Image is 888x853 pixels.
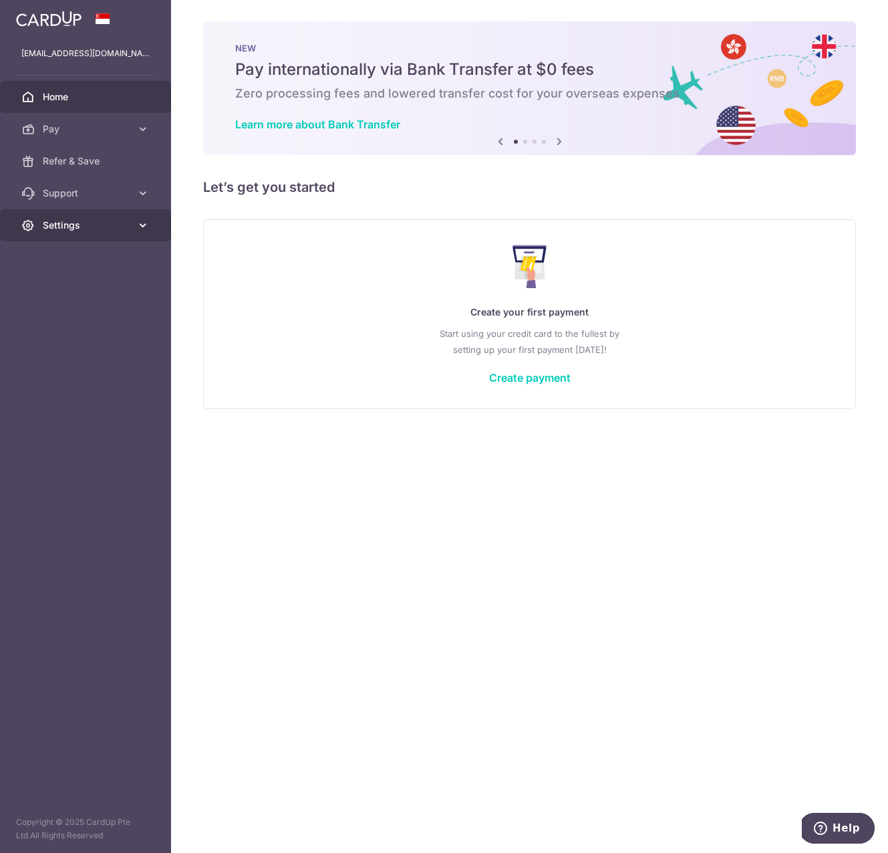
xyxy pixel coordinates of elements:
[43,90,131,104] span: Home
[231,326,829,358] p: Start using your credit card to the fullest by setting up your first payment [DATE]!
[16,11,82,27] img: CardUp
[235,86,824,102] h6: Zero processing fees and lowered transfer cost for your overseas expenses
[231,304,829,320] p: Create your first payment
[235,43,824,53] p: NEW
[43,122,131,136] span: Pay
[43,219,131,232] span: Settings
[31,9,58,21] span: Help
[21,47,150,60] p: [EMAIL_ADDRESS][DOMAIN_NAME]
[802,813,875,846] iframe: Opens a widget where you can find more information
[43,187,131,200] span: Support
[203,176,856,198] h5: Let’s get you started
[43,154,131,168] span: Refer & Save
[235,118,400,131] a: Learn more about Bank Transfer
[203,21,856,155] img: Bank transfer banner
[489,371,571,384] a: Create payment
[512,245,547,288] img: Make Payment
[235,59,824,80] h5: Pay internationally via Bank Transfer at $0 fees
